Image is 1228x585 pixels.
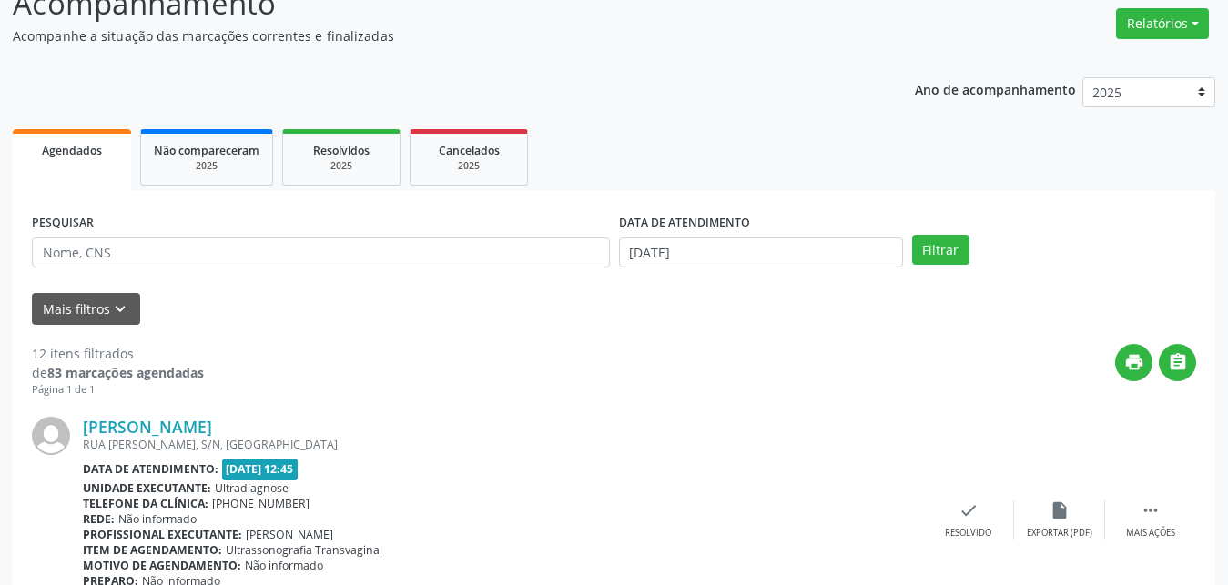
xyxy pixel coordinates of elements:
input: Nome, CNS [32,237,610,268]
i: check [959,500,979,520]
span: Não informado [118,511,197,527]
input: Selecione um intervalo [619,237,903,268]
button: Mais filtroskeyboard_arrow_down [32,293,140,325]
span: [DATE] 12:45 [222,459,299,479]
span: Agendados [42,143,102,158]
label: DATA DE ATENDIMENTO [619,209,750,237]
p: Ano de acompanhamento [915,77,1076,100]
div: RUA [PERSON_NAME], S/N, [GEOGRAPHIC_DATA] [83,437,923,452]
span: Não compareceram [154,143,259,158]
i: keyboard_arrow_down [110,299,130,319]
div: Mais ações [1126,527,1175,540]
button: print [1115,344,1152,381]
div: 2025 [154,159,259,173]
div: 2025 [423,159,514,173]
div: 12 itens filtrados [32,344,204,363]
span: Não informado [245,558,323,573]
button: Relatórios [1116,8,1209,39]
div: Página 1 de 1 [32,382,204,398]
div: Resolvido [945,527,991,540]
b: Telefone da clínica: [83,496,208,511]
button:  [1159,344,1196,381]
b: Profissional executante: [83,527,242,542]
div: Exportar (PDF) [1027,527,1092,540]
span: Ultradiagnose [215,480,289,496]
div: de [32,363,204,382]
b: Item de agendamento: [83,542,222,558]
button: Filtrar [912,235,969,266]
i: insert_drive_file [1050,500,1070,520]
b: Rede: [83,511,115,527]
b: Unidade executante: [83,480,211,496]
label: PESQUISAR [32,209,94,237]
i:  [1141,500,1161,520]
b: Data de atendimento: [83,461,218,477]
p: Acompanhe a situação das marcações correntes e finalizadas [13,26,855,45]
i:  [1168,352,1188,372]
a: [PERSON_NAME] [83,417,212,437]
img: img [32,417,70,455]
strong: 83 marcações agendadas [47,364,204,381]
span: Cancelados [439,143,500,158]
b: Motivo de agendamento: [83,558,241,573]
span: Resolvidos [313,143,370,158]
span: [PERSON_NAME] [246,527,333,542]
span: [PHONE_NUMBER] [212,496,310,511]
span: Ultrassonografia Transvaginal [226,542,382,558]
div: 2025 [296,159,387,173]
i: print [1124,352,1144,372]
